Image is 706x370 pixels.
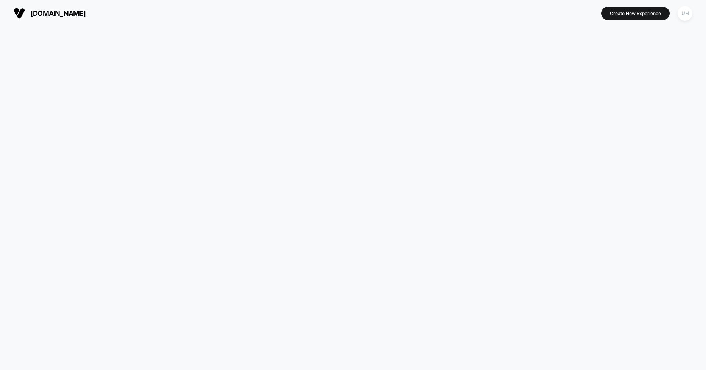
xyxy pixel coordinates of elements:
img: Visually logo [14,8,25,19]
button: Create New Experience [601,7,670,20]
div: UH [678,6,692,21]
button: UH [675,6,695,21]
span: [DOMAIN_NAME] [31,9,86,17]
button: [DOMAIN_NAME] [11,7,88,19]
